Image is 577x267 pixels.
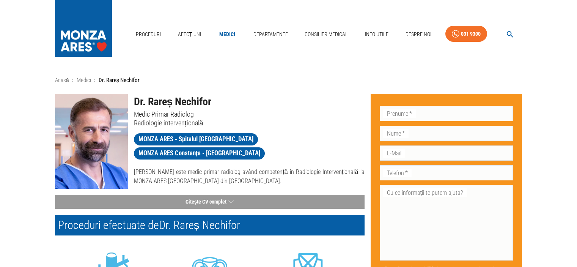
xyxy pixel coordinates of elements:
[55,76,522,85] nav: breadcrumb
[55,215,365,235] h2: Proceduri efectuate de Dr. Rareș Nechifor
[77,77,91,84] a: Medici
[99,76,140,85] p: Dr. Rareș Nechifor
[461,29,481,39] div: 031 9300
[362,27,391,42] a: Info Utile
[133,27,164,42] a: Proceduri
[134,149,265,158] span: MONZA ARES Constanța - [GEOGRAPHIC_DATA]
[134,134,258,144] span: MONZA ARES - Spitalul [GEOGRAPHIC_DATA]
[55,94,128,189] img: Dr. Rareș Nechifor
[302,27,351,42] a: Consilier Medical
[402,27,434,42] a: Despre Noi
[175,27,204,42] a: Afecțiuni
[134,118,365,127] p: Radiologie intervențională
[55,77,69,84] a: Acasă
[215,27,239,42] a: Medici
[94,76,96,85] li: ›
[55,195,365,209] button: Citește CV complet
[134,147,265,160] a: MONZA ARES Constanța - [GEOGRAPHIC_DATA]
[134,167,365,186] p: [PERSON_NAME] este medic primar radiolog având competență în Radiologie Intervențională la MONZA ...
[134,110,365,118] p: Medic Primar Radiolog
[445,26,487,42] a: 031 9300
[72,76,74,85] li: ›
[134,133,258,145] a: MONZA ARES - Spitalul [GEOGRAPHIC_DATA]
[250,27,291,42] a: Departamente
[134,94,365,110] h1: Dr. Rareș Nechifor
